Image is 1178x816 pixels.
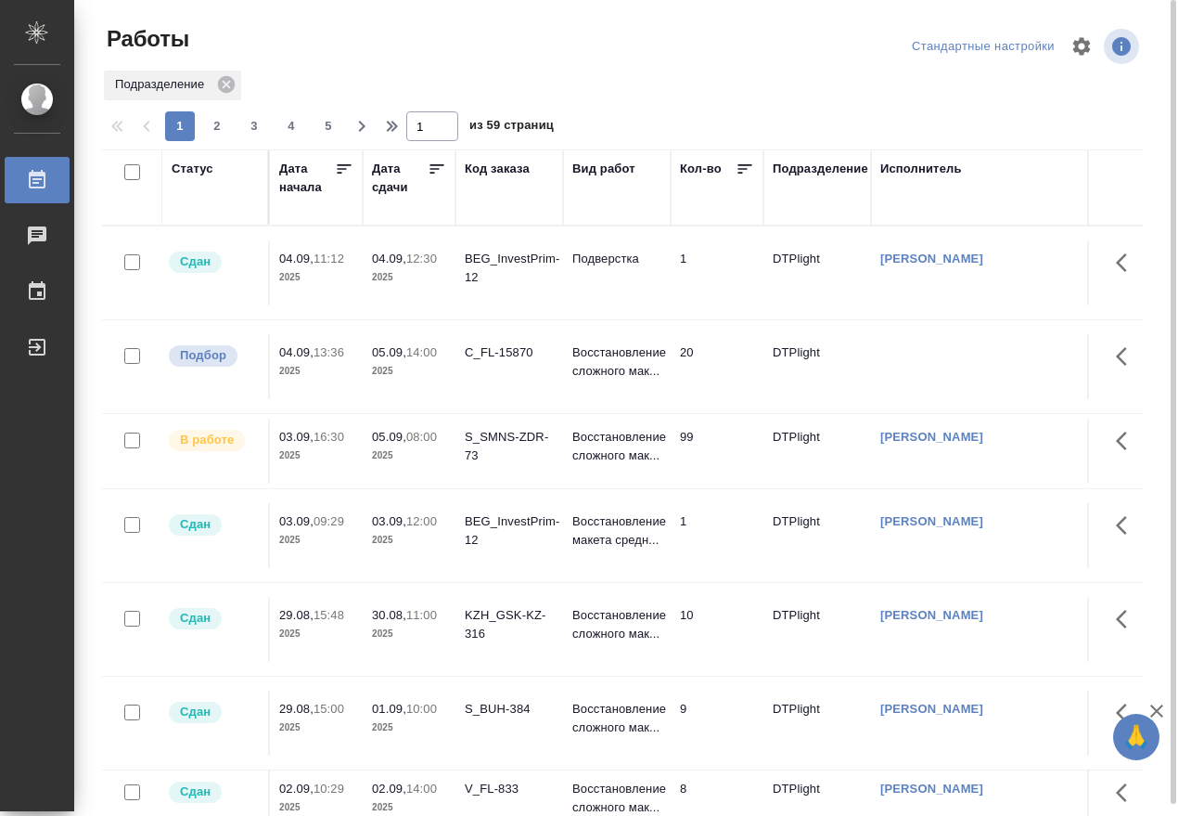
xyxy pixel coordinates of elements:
p: 2025 [279,447,353,465]
button: 2 [202,111,232,141]
p: 03.09, [279,514,314,528]
p: 03.09, [372,514,406,528]
p: 02.09, [372,782,406,796]
p: 11:12 [314,252,344,266]
td: DTPlight [763,240,871,305]
div: Исполнитель выполняет работу [167,428,259,453]
span: из 59 страниц [469,114,554,141]
p: 14:00 [406,782,437,796]
p: Восстановление сложного мак... [572,428,661,465]
div: Менеджер проверил работу исполнителя, передает ее на следующий этап [167,512,259,538]
p: 01.09, [372,702,406,716]
p: Сдан [180,609,211,628]
p: 15:48 [314,608,344,622]
div: Исполнитель [880,160,962,178]
a: [PERSON_NAME] [880,430,983,444]
p: 02.09, [279,782,314,796]
a: [PERSON_NAME] [880,514,983,528]
button: 🙏 [1113,714,1159,760]
p: Сдан [180,515,211,534]
div: S_BUH-384 [465,700,554,719]
p: В работе [180,431,234,449]
p: 2025 [372,268,446,287]
button: Здесь прячутся важные кнопки [1105,240,1149,285]
p: 29.08, [279,702,314,716]
p: 08:00 [406,430,437,444]
p: 2025 [372,447,446,465]
p: Восстановление сложного мак... [572,343,661,381]
p: 2025 [279,719,353,737]
p: Подразделение [115,75,211,94]
p: 12:30 [406,252,437,266]
span: 5 [314,117,343,136]
button: 5 [314,111,343,141]
p: 2025 [279,531,353,550]
p: 2025 [372,531,446,550]
span: Работы [102,24,189,54]
div: split button [907,32,1059,61]
p: 10:29 [314,782,344,796]
div: Код заказа [465,160,530,178]
a: [PERSON_NAME] [880,608,983,622]
td: DTPlight [763,419,871,484]
p: Восстановление макета средн... [572,512,661,550]
a: [PERSON_NAME] [880,702,983,716]
div: Подразделение [104,71,241,100]
div: Кол-во [680,160,722,178]
td: 9 [671,691,763,756]
p: 13:36 [314,345,344,359]
p: 03.09, [279,430,314,444]
p: Восстановление сложного мак... [572,700,661,737]
p: 2025 [279,268,353,287]
span: 🙏 [1120,718,1152,757]
p: Сдан [180,253,211,271]
div: Менеджер проверил работу исполнителя, передает ее на следующий этап [167,780,259,805]
span: Посмотреть информацию [1104,29,1143,64]
p: 04.09, [279,345,314,359]
div: Вид работ [572,160,635,178]
p: 11:00 [406,608,437,622]
p: Сдан [180,783,211,801]
div: BEG_InvestPrim-12 [465,250,554,287]
td: 1 [671,503,763,568]
div: KZH_GSK-KZ-316 [465,606,554,643]
p: 2025 [279,625,353,643]
div: Подразделение [773,160,868,178]
p: 2025 [372,719,446,737]
div: Статус [172,160,213,178]
p: 15:00 [314,702,344,716]
button: Здесь прячутся важные кнопки [1105,334,1149,379]
p: 05.09, [372,345,406,359]
td: 20 [671,334,763,399]
p: 29.08, [279,608,314,622]
td: 10 [671,597,763,662]
p: 04.09, [279,252,314,266]
a: [PERSON_NAME] [880,782,983,796]
button: Здесь прячутся важные кнопки [1105,597,1149,641]
button: Здесь прячутся важные кнопки [1105,771,1149,815]
p: 05.09, [372,430,406,444]
td: 99 [671,419,763,484]
p: 16:30 [314,430,344,444]
td: DTPlight [763,334,871,399]
button: Здесь прячутся важные кнопки [1105,419,1149,463]
p: 10:00 [406,702,437,716]
p: 2025 [372,625,446,643]
div: S_SMNS-ZDR-73 [465,428,554,465]
div: Менеджер проверил работу исполнителя, передает ее на следующий этап [167,700,259,725]
div: Дата сдачи [372,160,428,197]
div: Дата начала [279,160,335,197]
span: 4 [276,117,306,136]
span: 2 [202,117,232,136]
span: 3 [239,117,269,136]
p: 12:00 [406,514,437,528]
p: 2025 [372,362,446,381]
button: Здесь прячутся важные кнопки [1105,503,1149,548]
div: C_FL-15870 [465,343,554,362]
p: 30.08, [372,608,406,622]
div: Можно подбирать исполнителей [167,343,259,369]
p: Сдан [180,703,211,721]
p: 09:29 [314,514,344,528]
td: DTPlight [763,503,871,568]
span: Настроить таблицу [1059,24,1104,69]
